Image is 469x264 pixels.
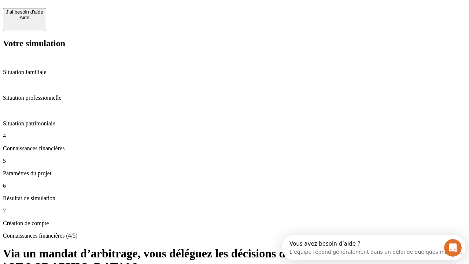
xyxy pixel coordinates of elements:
[282,235,465,260] iframe: Intercom live chat discovery launcher
[3,8,46,31] button: J’ai besoin d'aideAide
[3,195,466,202] p: Résultat de simulation
[3,220,466,227] p: Création de compte
[6,15,43,20] div: Aide
[3,133,466,139] p: 4
[3,158,466,164] p: 5
[8,6,180,12] div: Vous avez besoin d’aide ?
[6,9,43,15] div: J’ai besoin d'aide
[3,38,466,48] h2: Votre simulation
[3,232,466,239] p: Connaissances financières (4/5)
[3,183,466,189] p: 6
[8,12,180,20] div: L’équipe répond généralement dans un délai de quelques minutes.
[3,208,466,214] p: 7
[3,145,466,152] p: Connaissances financières
[3,95,466,101] p: Situation professionnelle
[444,239,462,257] iframe: Intercom live chat
[3,170,466,177] p: Paramètres du projet
[3,3,202,23] div: Ouvrir le Messenger Intercom
[3,69,466,76] p: Situation familiale
[3,120,466,127] p: Situation patrimoniale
